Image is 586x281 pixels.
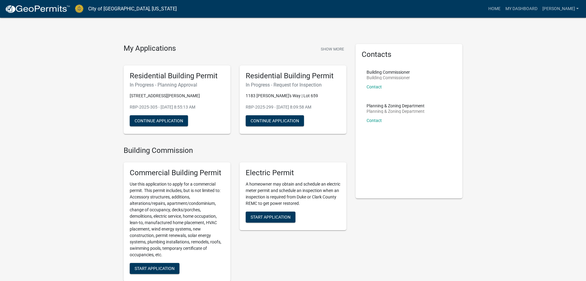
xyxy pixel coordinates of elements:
[130,168,224,177] h5: Commercial Building Permit
[367,109,425,113] p: Planning & Zoning Department
[362,50,456,59] h5: Contacts
[503,3,540,15] a: My Dashboard
[246,115,304,126] button: Continue Application
[246,212,295,223] button: Start Application
[130,82,224,88] h6: In Progress - Planning Approval
[75,5,83,13] img: City of Jeffersonville, Indiana
[367,118,382,123] a: Contact
[367,84,382,89] a: Contact
[540,3,581,15] a: [PERSON_NAME]
[130,263,179,274] button: Start Application
[130,104,224,110] p: RBP-2025-305 - [DATE] 8:55:13 AM
[246,72,340,80] h5: Residential Building Permit
[130,93,224,99] p: [STREET_ADDRESS][PERSON_NAME]
[135,266,175,271] span: Start Application
[367,70,410,74] p: Building Commissioner
[88,4,177,14] a: City of [GEOGRAPHIC_DATA], [US_STATE]
[130,181,224,258] p: Use this application to apply for a commercial permit. This permit includes, but is not limited t...
[486,3,503,15] a: Home
[246,168,340,177] h5: Electric Permit
[246,181,340,207] p: A homeowner may obtain and schedule an electric meter permit and schedule an inspection when an i...
[246,104,340,110] p: RBP-2025-299 - [DATE] 8:09:58 AM
[246,82,340,88] h6: In Progress - Request for Inspection
[124,146,346,155] h4: Building Commission
[367,104,425,108] p: Planning & Zoning Department
[124,44,176,53] h4: My Applications
[367,76,410,80] p: Building Commissioner
[251,215,291,220] span: Start Application
[130,72,224,80] h5: Residential Building Permit
[318,44,346,54] button: Show More
[130,115,188,126] button: Continue Application
[246,93,340,99] p: 1183 [PERSON_NAME]'s Way | Lot 659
